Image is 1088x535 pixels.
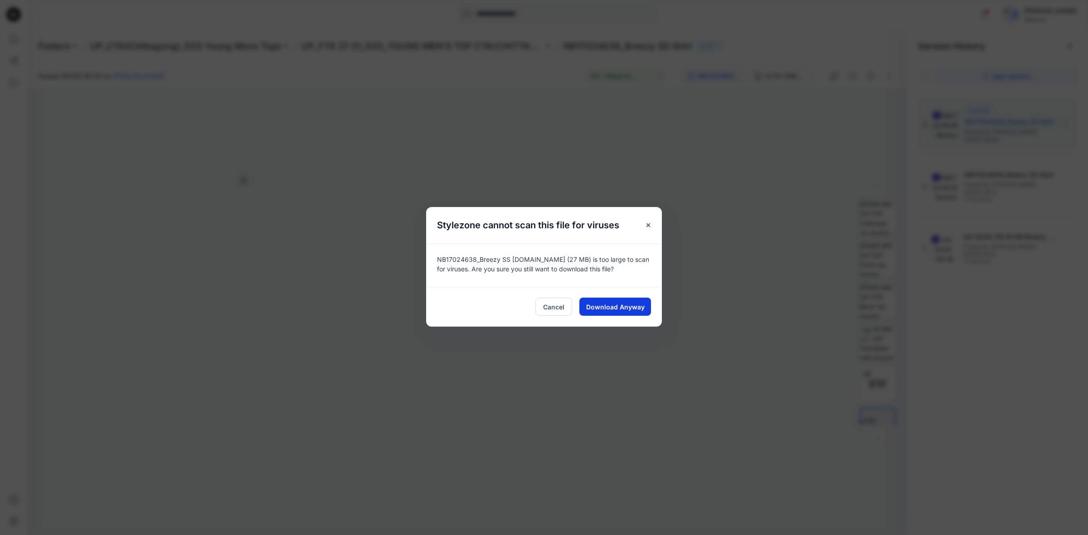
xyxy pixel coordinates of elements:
span: Cancel [543,302,564,312]
button: Download Anyway [579,298,651,316]
button: Close [640,217,656,233]
h5: Stylezone cannot scan this file for viruses [426,207,630,243]
span: Download Anyway [586,302,645,312]
div: NB17024638_Breezy SS [DOMAIN_NAME] (27 MB) is too large to scan for viruses. Are you sure you sti... [426,243,662,287]
button: Cancel [535,298,572,316]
